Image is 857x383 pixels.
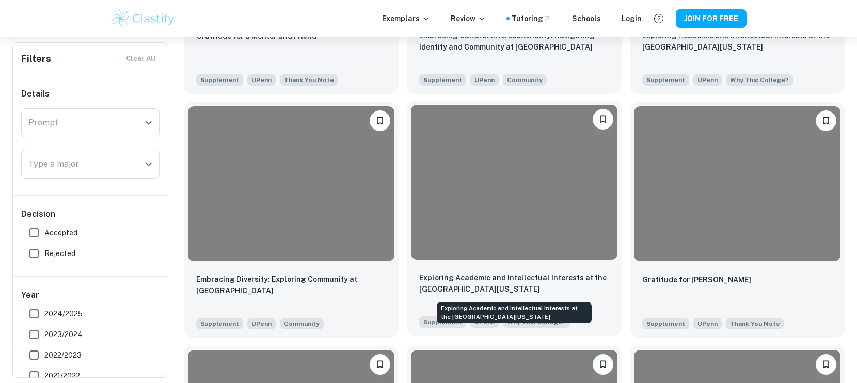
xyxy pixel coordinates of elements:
[21,88,160,100] h6: Details
[512,13,551,24] a: Tutoring
[730,319,780,328] span: Thank You Note
[284,319,320,328] span: Community
[726,73,793,86] span: Considering the specific undergraduate school you have selected, describe how you intend to explo...
[44,227,77,238] span: Accepted
[141,157,156,171] button: Open
[642,318,689,329] span: Supplement
[247,318,276,329] span: UPenn
[650,10,668,27] button: Help and Feedback
[280,73,338,86] span: Write a short thank-you note to someone you have not yet thanked and would like to acknowledge. (...
[44,248,75,259] span: Rejected
[21,208,160,220] h6: Decision
[21,289,160,301] h6: Year
[419,74,466,86] span: Supplement
[593,354,613,375] button: Please log in to bookmark exemplars
[693,318,722,329] span: UPenn
[676,9,747,28] button: JOIN FOR FREE
[284,75,334,85] span: Thank You Note
[196,274,386,296] p: Embracing Diversity: Exploring Community at Penn
[370,354,390,375] button: Please log in to bookmark exemplars
[507,75,543,85] span: Community
[642,74,689,86] span: Supplement
[280,317,324,329] span: How will you explore community at Penn? Consider how Penn will help shape your perspective and id...
[572,13,601,24] a: Schools
[419,316,466,328] span: Supplement
[21,52,51,66] h6: Filters
[451,13,486,24] p: Review
[470,74,499,86] span: UPenn
[44,308,83,320] span: 2024/2025
[419,30,609,53] p: Embracing Cultural Intersectionality: Navigating Identity and Community at Penn
[642,274,751,285] p: Gratitude for Mrs. Harrison
[196,74,243,86] span: Supplement
[642,30,832,53] p: Exploring Academic and Intellectual Interests at the University of Pennsylvania
[730,75,789,85] span: Why This College?
[247,74,276,86] span: UPenn
[110,8,176,29] img: Clastify logo
[44,349,82,361] span: 2022/2023
[816,110,836,131] button: Please log in to bookmark exemplars
[630,102,845,338] a: Please log in to bookmark exemplarsGratitude for Mrs. HarrisonSupplementUPennWrite a short thank-...
[437,302,592,323] div: Exploring Academic and Intellectual Interests at the [GEOGRAPHIC_DATA][US_STATE]
[382,13,430,24] p: Exemplars
[196,318,243,329] span: Supplement
[419,272,609,295] p: Exploring Academic and Intellectual Interests at the University of Pennsylvania
[593,109,613,130] button: Please log in to bookmark exemplars
[44,329,83,340] span: 2023/2024
[726,317,784,329] span: Write a short thank-you note to someone you have not yet thanked and would like to acknowledge. (...
[184,102,399,338] a: Please log in to bookmark exemplarsEmbracing Diversity: Exploring Community at PennSupplementUPen...
[407,102,622,338] a: Please log in to bookmark exemplarsExploring Academic and Intellectual Interests at the Universit...
[44,370,80,381] span: 2021/2022
[370,110,390,131] button: Please log in to bookmark exemplars
[693,74,722,86] span: UPenn
[816,354,836,375] button: Please log in to bookmark exemplars
[622,13,642,24] a: Login
[141,116,156,130] button: Open
[503,73,547,86] span: How will you explore community at Penn? Consider how Penn will help shape your perspective and id...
